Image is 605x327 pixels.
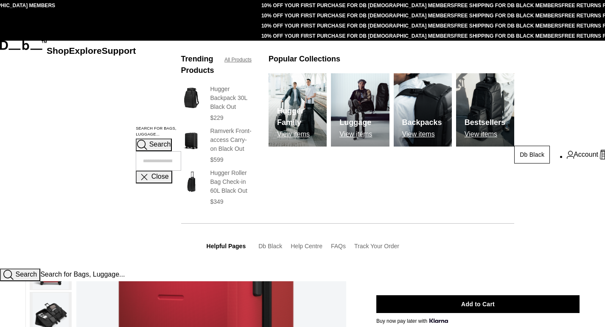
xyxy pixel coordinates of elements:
h3: Helpful Pages [207,242,246,251]
h3: Hugger Family [277,105,327,128]
a: Db Luggage View items [331,73,389,147]
img: Db [331,73,389,147]
span: Search [15,271,37,278]
a: Hugger Backpack 30L Black Out Hugger Backpack 30L Black Out $229 [181,85,252,122]
h3: Backpacks [402,117,442,128]
a: FREE SHIPPING FOR DB BLACK MEMBERS [454,3,561,8]
a: Db Hugger Family View items [269,73,327,147]
h3: Hugger Roller Bag Check-in 60L Black Out [210,169,252,195]
button: Close [136,171,172,183]
p: View items [339,130,372,138]
img: Ramverk Front-access Carry-on Black Out [181,127,202,153]
span: Buy now pay later with [376,317,448,325]
a: 10% OFF YOUR FIRST PURCHASE FOR DB [DEMOGRAPHIC_DATA] MEMBERS [261,13,454,19]
h3: Bestsellers [465,117,505,128]
h3: Trending Products [181,53,216,76]
nav: Main Navigation [47,41,136,269]
a: Db Backpacks View items [394,73,452,147]
span: Close [151,173,169,180]
h3: Hugger Backpack 30L Black Out [210,85,252,111]
p: View items [465,130,505,138]
span: Search [149,141,171,148]
img: Hugger Backpack 30L Black Out [181,85,202,111]
a: Shop [47,46,69,55]
a: Hugger Roller Bag Check-in 60L Black Out Hugger Roller Bag Check-in 60L Black Out $349 [181,169,252,206]
a: All Products [224,56,252,64]
a: FREE SHIPPING FOR DB BLACK MEMBERS [454,23,561,29]
label: Search for Bags, Luggage... [136,126,181,138]
a: Db Black [258,243,282,249]
span: $229 [210,114,223,121]
a: Account [567,150,598,160]
a: Db Black [514,146,550,163]
a: Db Bestsellers View items [456,73,514,147]
a: 10% OFF YOUR FIRST PURCHASE FOR DB [DEMOGRAPHIC_DATA] MEMBERS [261,23,454,29]
a: FAQs [331,243,346,249]
span: $599 [210,156,223,163]
p: View items [277,130,327,138]
a: Track Your Order [354,243,399,249]
p: View items [402,130,442,138]
button: Search [136,139,172,151]
a: FREE SHIPPING FOR DB BLACK MEMBERS [454,33,561,39]
img: Db [394,73,452,147]
h3: Luggage [339,117,372,128]
a: FREE SHIPPING FOR DB BLACK MEMBERS [454,13,561,19]
img: {"height" => 20, "alt" => "Klarna"} [429,319,448,323]
img: Db [269,73,327,147]
a: Explore [69,46,102,55]
img: Db [456,73,514,147]
span: $349 [210,198,223,205]
h3: Popular Collections [269,53,340,65]
a: 10% OFF YOUR FIRST PURCHASE FOR DB [DEMOGRAPHIC_DATA] MEMBERS [261,33,454,39]
h3: Ramverk Front-access Carry-on Black Out [210,127,252,153]
button: Add to Cart [376,295,580,313]
img: Hugger Roller Bag Check-in 60L Black Out [181,169,202,195]
a: Help Centre [291,243,322,249]
a: Support [102,46,136,55]
a: 10% OFF YOUR FIRST PURCHASE FOR DB [DEMOGRAPHIC_DATA] MEMBERS [261,3,454,8]
span: Account [574,150,598,160]
a: Ramverk Front-access Carry-on Black Out Ramverk Front-access Carry-on Black Out $599 [181,127,252,164]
